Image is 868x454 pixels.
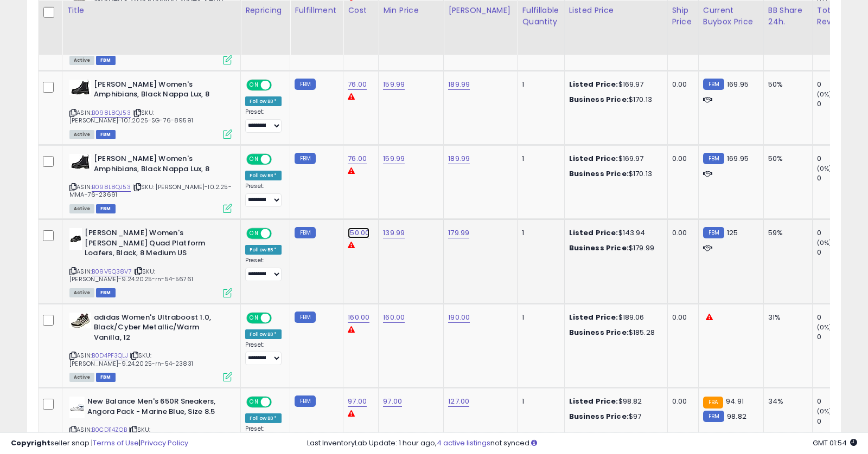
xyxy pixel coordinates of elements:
div: 0 [817,173,861,183]
b: Listed Price: [569,228,618,238]
b: Business Price: [569,168,629,179]
small: (0%) [817,407,832,416]
div: [PERSON_NAME] [448,5,513,16]
div: ASIN: [69,80,232,138]
div: 0 [817,80,861,89]
b: Business Price: [569,327,629,338]
small: FBA [703,397,723,408]
b: [PERSON_NAME] Women's [PERSON_NAME] Quad Platform Loafers, Black, 8 Medium US [85,228,216,261]
img: 21oNTsMPXJL._SL40_.jpg [69,228,82,250]
small: (0%) [817,90,832,99]
small: (0%) [817,238,832,247]
img: 31t5jKB3oyL._SL40_.jpg [69,397,85,418]
div: 0.00 [672,228,690,238]
small: FBM [295,395,316,407]
div: 1 [522,313,556,322]
b: Listed Price: [569,312,618,322]
div: ASIN: [69,228,232,296]
div: 0 [817,248,861,257]
b: Business Price: [569,94,629,105]
div: Follow BB * [245,413,282,423]
div: Cost [348,5,374,16]
a: 97.00 [348,396,367,407]
a: B098L8QJ53 [92,108,131,118]
div: 1 [522,397,556,406]
small: FBM [295,312,316,323]
span: 94.91 [726,396,744,406]
a: 189.99 [448,79,470,90]
div: $179.99 [569,243,659,253]
div: Listed Price [569,5,663,16]
span: FBM [96,373,116,382]
b: Business Price: [569,243,629,253]
span: All listings currently available for purchase on Amazon [69,288,94,297]
div: $189.06 [569,313,659,322]
div: 0 [817,154,861,164]
span: 125 [727,228,738,238]
a: 76.00 [348,79,367,90]
div: $169.97 [569,154,659,164]
b: Business Price: [569,411,629,421]
a: 4 active listings [437,438,490,448]
span: 169.95 [727,79,749,89]
a: 159.99 [383,79,405,90]
span: | SKU: [PERSON_NAME]-10.1.2025-SG-76-89591 [69,108,193,125]
a: B09V5Q38V7 [92,267,132,276]
span: All listings currently available for purchase on Amazon [69,56,94,65]
span: ON [247,313,261,322]
span: 98.82 [727,411,746,421]
span: OFF [270,155,288,164]
span: 169.95 [727,153,749,164]
div: Preset: [245,257,282,281]
div: $97 [569,412,659,421]
div: 59% [768,228,804,238]
span: | SKU: [PERSON_NAME]-9.24.2025-rn-54-56761 [69,267,193,283]
div: $185.28 [569,328,659,338]
a: 189.99 [448,153,470,164]
span: | SKU: [PERSON_NAME]-9.24.2025-rn-54-23831 [69,351,193,367]
div: $143.94 [569,228,659,238]
div: Last InventoryLab Update: 1 hour ago, not synced. [307,438,857,449]
div: 50% [768,80,804,89]
div: 0.00 [672,313,690,322]
a: 97.00 [383,396,402,407]
b: New Balance Men's 650R Sneakers, Angora Pack - Marine Blue, Size 8.5 [87,397,219,419]
div: Current Buybox Price [703,5,759,28]
span: OFF [270,81,288,90]
strong: Copyright [11,438,50,448]
span: ON [247,398,261,407]
b: Listed Price: [569,153,618,164]
div: 34% [768,397,804,406]
small: (0%) [817,323,832,332]
div: 1 [522,80,556,89]
small: FBM [703,411,724,422]
small: FBM [703,227,724,238]
div: 50% [768,154,804,164]
img: 41yEjNSu5LL._SL40_.jpg [69,154,91,169]
small: FBM [295,227,316,238]
span: ON [247,81,261,90]
div: Min Price [383,5,439,16]
a: Privacy Policy [141,438,188,448]
span: ON [247,229,261,238]
div: Follow BB * [245,96,282,106]
span: OFF [270,229,288,238]
div: 0 [817,332,861,342]
a: 179.99 [448,228,469,238]
div: 0.00 [672,80,690,89]
small: FBM [295,79,316,90]
div: $98.82 [569,397,659,406]
div: Repricing [245,5,285,16]
span: OFF [270,313,288,322]
b: Listed Price: [569,79,618,89]
img: 41sU1jGiJSL._SL40_.jpg [69,313,91,328]
a: 139.99 [383,228,405,238]
a: 159.99 [383,153,405,164]
a: Terms of Use [93,438,139,448]
div: Fulfillment [295,5,339,16]
span: ON [247,155,261,164]
b: [PERSON_NAME] Women's Amphibians, Black Nappa Lux, 8 [94,154,226,177]
div: $170.13 [569,95,659,105]
span: 2025-10-8 01:54 GMT [813,438,857,448]
a: 150.00 [348,228,369,238]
